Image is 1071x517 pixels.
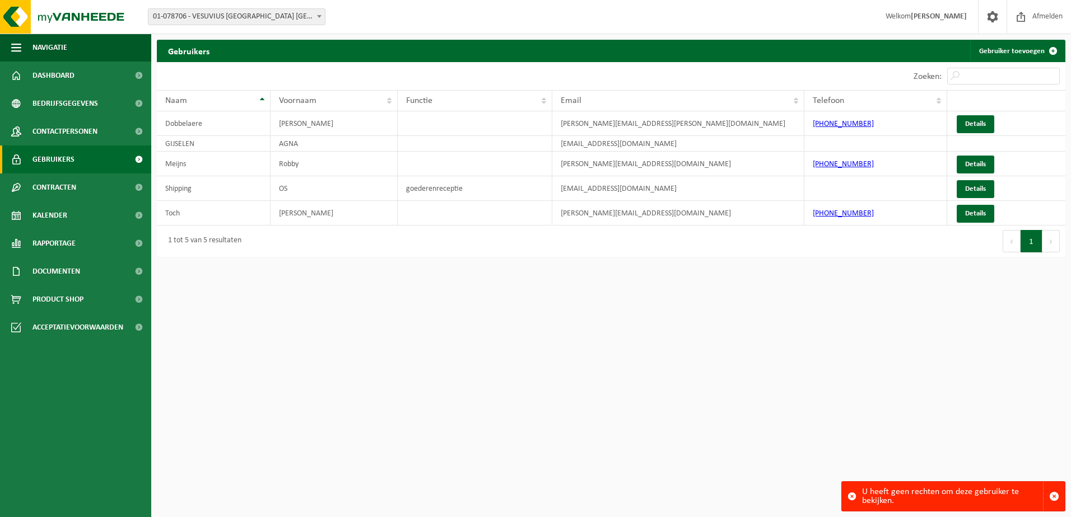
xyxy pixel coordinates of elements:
span: Naam [165,96,187,105]
td: [EMAIL_ADDRESS][DOMAIN_NAME] [552,136,804,152]
td: Shipping [157,176,271,201]
h2: Gebruikers [157,40,221,62]
a: [PHONE_NUMBER] [813,120,874,128]
button: Previous [1003,230,1021,252]
td: Toch [157,201,271,225]
td: [PERSON_NAME] [271,111,398,136]
label: Zoeken: [914,72,942,81]
span: Telefoon [813,96,844,105]
td: goederenreceptie [398,176,552,201]
a: Details [957,156,994,173]
td: OS [271,176,398,201]
td: [PERSON_NAME][EMAIL_ADDRESS][DOMAIN_NAME] [552,201,804,225]
span: Rapportage [32,229,76,257]
td: Dobbelaere [157,111,271,136]
button: 1 [1021,230,1042,252]
span: Navigatie [32,34,67,62]
span: Acceptatievoorwaarden [32,313,123,341]
div: U heeft geen rechten om deze gebruiker te bekijken. [862,482,1043,511]
a: [PHONE_NUMBER] [813,160,874,168]
a: Gebruiker toevoegen [970,40,1064,62]
span: Product Shop [32,285,83,313]
a: Details [957,205,994,223]
span: Gebruikers [32,145,74,173]
span: Contracten [32,173,76,201]
a: Details [957,180,994,198]
td: [PERSON_NAME] [271,201,398,225]
td: [EMAIL_ADDRESS][DOMAIN_NAME] [552,176,804,201]
span: 01-078706 - VESUVIUS BELGIUM NV - OOSTENDE [148,9,325,25]
span: Functie [406,96,432,105]
td: [PERSON_NAME][EMAIL_ADDRESS][PERSON_NAME][DOMAIN_NAME] [552,111,804,136]
span: Documenten [32,257,80,285]
span: Kalender [32,201,67,229]
td: GIJSELEN [157,136,271,152]
span: Contactpersonen [32,117,97,145]
button: Next [1042,230,1060,252]
td: Meijns [157,152,271,176]
span: 01-078706 - VESUVIUS BELGIUM NV - OOSTENDE [148,8,325,25]
a: [PHONE_NUMBER] [813,209,874,218]
span: Voornaam [279,96,316,105]
span: Email [561,96,581,105]
span: Dashboard [32,62,74,90]
div: 1 tot 5 van 5 resultaten [162,231,241,251]
strong: [PERSON_NAME] [911,12,967,21]
td: AGNA [271,136,398,152]
td: Robby [271,152,398,176]
td: [PERSON_NAME][EMAIL_ADDRESS][DOMAIN_NAME] [552,152,804,176]
a: Details [957,115,994,133]
span: Bedrijfsgegevens [32,90,98,117]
